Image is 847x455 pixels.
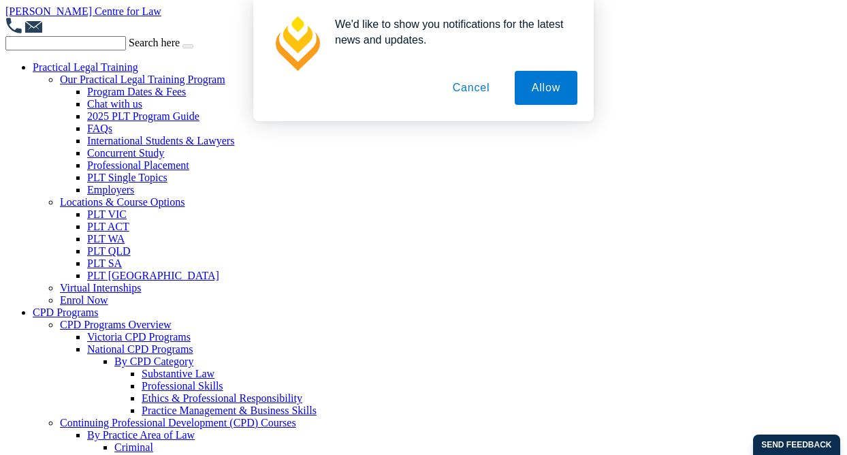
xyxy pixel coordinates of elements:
[87,221,129,232] a: PLT ACT
[87,159,189,171] a: Professional Placement
[87,233,125,245] a: PLT WA
[142,405,317,416] a: Practice Management & Business Skills
[87,331,191,343] a: Victoria CPD Programs
[60,319,172,330] a: CPD Programs Overview
[114,356,193,367] a: By CPD Category
[436,71,507,105] button: Cancel
[87,123,112,134] a: FAQs
[60,294,108,306] a: Enrol Now
[142,380,223,392] a: Professional Skills
[87,184,134,195] a: Employers
[87,245,131,257] a: PLT QLD
[515,71,577,105] button: Allow
[60,417,296,428] a: Continuing Professional Development (CPD) Courses
[270,16,324,71] img: notification icon
[87,343,193,355] a: National CPD Programs
[60,282,141,294] a: Virtual Internships
[142,368,214,379] a: Substantive Law
[87,172,167,183] a: PLT Single Topics
[87,147,164,159] a: Concurrent Study
[87,208,127,220] a: PLT VIC
[87,257,122,269] a: PLT SA
[87,429,195,441] a: By Practice Area of Law
[142,392,302,404] a: Ethics & Professional Responsibility
[87,135,234,146] a: International Students & Lawyers
[87,270,219,281] a: PLT [GEOGRAPHIC_DATA]
[114,441,153,453] a: Criminal
[33,307,98,318] a: CPD Programs
[60,196,185,208] a: Locations & Course Options
[324,16,577,48] div: We'd like to show you notifications for the latest news and updates.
